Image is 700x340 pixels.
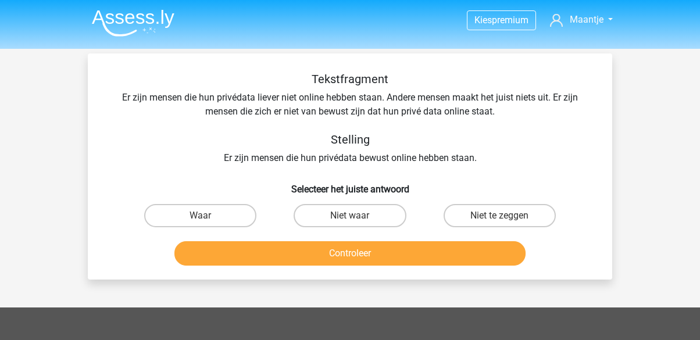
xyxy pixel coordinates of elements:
[92,9,174,37] img: Assessly
[294,204,406,227] label: Niet waar
[106,174,594,195] h6: Selecteer het juiste antwoord
[570,14,603,25] span: Maantje
[144,204,256,227] label: Waar
[106,72,594,86] h5: Tekstfragment
[444,204,556,227] label: Niet te zeggen
[174,241,526,266] button: Controleer
[492,15,528,26] span: premium
[106,133,594,146] h5: Stelling
[474,15,492,26] span: Kies
[545,13,617,27] a: Maantje
[467,12,535,28] a: Kiespremium
[106,72,594,165] div: Er zijn mensen die hun privédata liever niet online hebben staan. Andere mensen maakt het juist n...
